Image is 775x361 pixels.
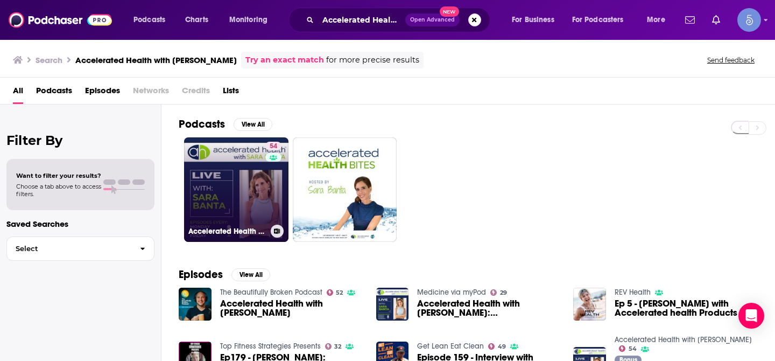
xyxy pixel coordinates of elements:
[629,346,637,351] span: 54
[185,12,208,27] span: Charts
[7,245,131,252] span: Select
[229,12,267,27] span: Monitoring
[179,268,270,281] a: EpisodesView All
[265,142,281,150] a: 54
[6,237,154,261] button: Select
[179,117,225,131] h2: Podcasts
[417,288,486,297] a: Medicine via myPod
[36,55,62,65] h3: Search
[737,8,761,32] button: Show profile menu
[490,289,507,296] a: 29
[299,8,501,32] div: Search podcasts, credits, & more...
[133,82,169,104] span: Networks
[572,12,624,27] span: For Podcasters
[245,54,324,66] a: Try an exact match
[188,227,266,236] h3: Accelerated Health with [PERSON_NAME]
[231,268,270,281] button: View All
[417,342,484,351] a: Get Lean Eat Clean
[417,299,560,317] a: Accelerated Health with Sara Banta: Dr Felice Gersh : Understanding Hormones and Weight Loss Afte...
[405,13,460,26] button: Open AdvancedNew
[318,11,405,29] input: Search podcasts, credits, & more...
[222,11,281,29] button: open menu
[704,55,758,65] button: Send feedback
[179,268,223,281] h2: Episodes
[647,12,665,27] span: More
[223,82,239,104] a: Lists
[36,82,72,104] a: Podcasts
[565,11,639,29] button: open menu
[336,290,343,295] span: 52
[220,299,363,317] a: Accelerated Health with Sara Banta
[738,303,764,329] div: Open Intercom Messenger
[220,299,363,317] span: Accelerated Health with [PERSON_NAME]
[440,6,459,17] span: New
[327,289,343,296] a: 52
[16,172,101,179] span: Want to filter your results?
[133,12,165,27] span: Podcasts
[573,288,606,321] img: Ep 5 - Sara Banta with Accelerated health Products
[488,343,506,350] a: 49
[220,288,322,297] a: The Beautifully Broken Podcast
[182,82,210,104] span: Credits
[16,183,101,198] span: Choose a tab above to access filters.
[270,141,277,152] span: 54
[376,288,409,321] img: Accelerated Health with Sara Banta: Dr Felice Gersh : Understanding Hormones and Weight Loss Afte...
[615,299,758,317] a: Ep 5 - Sara Banta with Accelerated health Products
[179,288,212,321] img: Accelerated Health with Sara Banta
[737,8,761,32] span: Logged in as Spiral5-G1
[126,11,179,29] button: open menu
[9,10,112,30] img: Podchaser - Follow, Share and Rate Podcasts
[85,82,120,104] a: Episodes
[184,137,288,242] a: 54Accelerated Health with [PERSON_NAME]
[708,11,724,29] a: Show notifications dropdown
[737,8,761,32] img: User Profile
[6,133,154,148] h2: Filter By
[75,55,237,65] h3: Accelerated Health with [PERSON_NAME]
[179,117,272,131] a: PodcastsView All
[220,342,321,351] a: Top Fitness Strategies Presents
[13,82,23,104] a: All
[619,345,637,352] a: 54
[417,299,560,317] span: Accelerated Health with [PERSON_NAME]: [PERSON_NAME] : Understanding Hormones and Weight Loss Aft...
[615,299,758,317] span: Ep 5 - [PERSON_NAME] with Accelerated health Products
[178,11,215,29] a: Charts
[681,11,699,29] a: Show notifications dropdown
[504,11,568,29] button: open menu
[500,290,507,295] span: 29
[615,335,752,344] a: Accelerated Health with Sara Banta
[326,54,419,66] span: for more precise results
[639,11,679,29] button: open menu
[410,17,455,23] span: Open Advanced
[334,344,341,349] span: 32
[6,219,154,229] p: Saved Searches
[325,343,342,350] a: 32
[498,344,506,349] span: 49
[615,288,651,297] a: REV Health
[234,118,272,131] button: View All
[512,12,554,27] span: For Business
